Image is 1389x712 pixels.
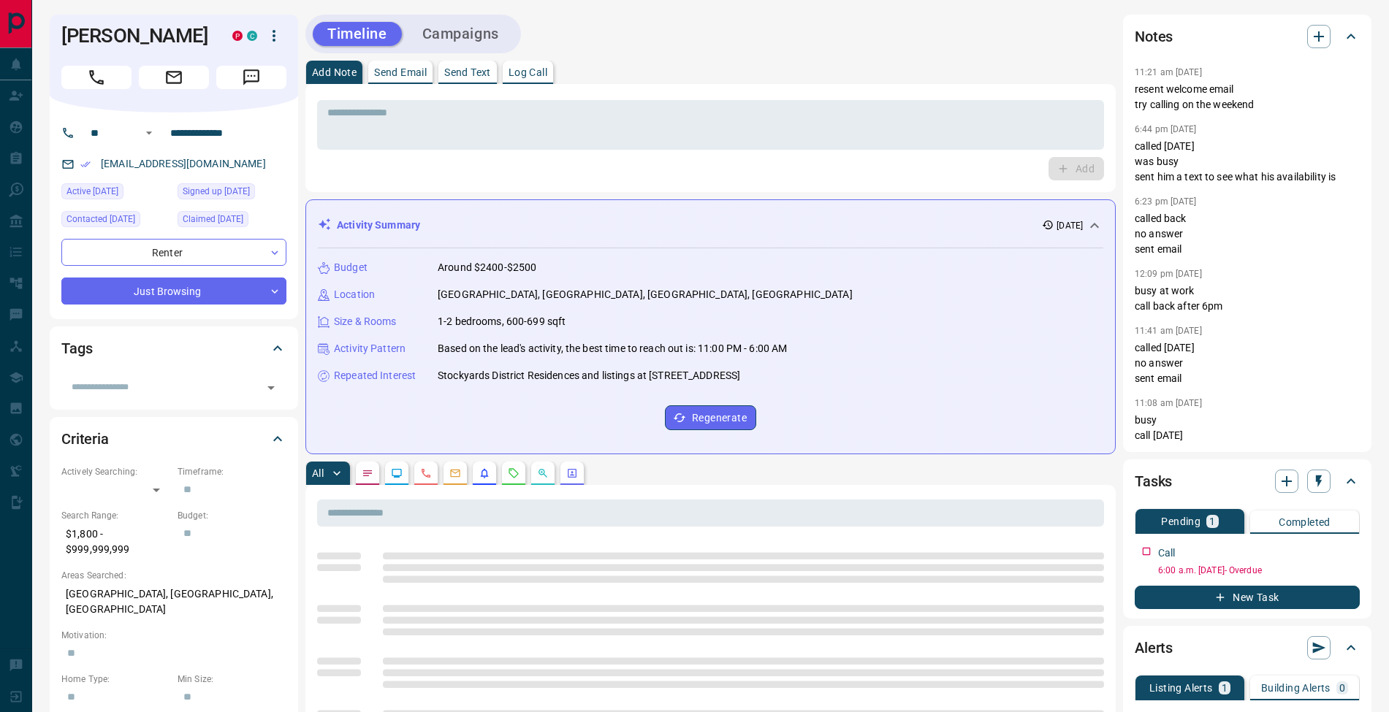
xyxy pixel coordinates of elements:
[61,331,286,366] div: Tags
[261,378,281,398] button: Open
[61,629,286,642] p: Motivation:
[61,582,286,621] p: [GEOGRAPHIC_DATA], [GEOGRAPHIC_DATA], [GEOGRAPHIC_DATA]
[61,183,170,204] div: Thu Jun 12 2025
[449,467,461,479] svg: Emails
[140,124,158,142] button: Open
[438,341,787,356] p: Based on the lead's activity, the best time to reach out is: 11:00 PM - 6:00 AM
[61,421,286,456] div: Criteria
[374,67,427,77] p: Send Email
[438,260,536,275] p: Around $2400-$2500
[438,287,853,302] p: [GEOGRAPHIC_DATA], [GEOGRAPHIC_DATA], [GEOGRAPHIC_DATA], [GEOGRAPHIC_DATA]
[232,31,243,41] div: property.ca
[1135,67,1202,77] p: 11:21 am [DATE]
[1135,25,1173,48] h2: Notes
[438,314,566,329] p: 1-2 bedrooms, 600-699 sqft
[1135,139,1360,185] p: called [DATE] was busy sent him a text to see what his availability is
[537,467,549,479] svg: Opportunities
[479,467,490,479] svg: Listing Alerts
[334,368,416,383] p: Repeated Interest
[1135,413,1360,443] p: busy call [DATE]
[61,66,132,89] span: Call
[61,337,92,360] h2: Tags
[178,509,286,522] p: Budget:
[312,67,357,77] p: Add Note
[61,427,109,451] h2: Criteria
[420,467,432,479] svg: Calls
[139,66,209,89] span: Email
[566,467,578,479] svg: Agent Actions
[1135,398,1202,408] p: 11:08 am [DATE]
[337,218,420,233] p: Activity Summary
[508,467,520,479] svg: Requests
[334,287,375,302] p: Location
[438,368,740,383] p: Stockyards District Residences and listings at [STREET_ADDRESS]
[216,66,286,89] span: Message
[362,467,373,479] svg: Notes
[178,211,286,231] div: Mon Jul 18 2022
[1135,636,1173,659] h2: Alerts
[178,183,286,204] div: Mon Jul 18 2022
[1135,586,1360,609] button: New Task
[313,22,402,46] button: Timeline
[444,67,491,77] p: Send Text
[312,468,324,478] p: All
[408,22,514,46] button: Campaigns
[61,673,170,686] p: Home Type:
[61,211,170,231] div: Tue Jul 29 2025
[1135,82,1360,112] p: resent welcome email try calling on the weekend
[183,212,243,226] span: Claimed [DATE]
[1135,211,1360,257] p: called back no answer sent email
[1135,19,1360,54] div: Notes
[178,673,286,686] p: Min Size:
[61,24,210,47] h1: [PERSON_NAME]
[1135,283,1360,314] p: busy at work call back after 6pm
[61,239,286,266] div: Renter
[183,184,250,199] span: Signed up [DATE]
[665,405,756,430] button: Regenerate
[334,260,368,275] p: Budget
[1261,683,1331,693] p: Building Alerts
[1057,219,1083,232] p: [DATE]
[101,158,266,169] a: [EMAIL_ADDRESS][DOMAIN_NAME]
[509,67,547,77] p: Log Call
[61,569,286,582] p: Areas Searched:
[1279,517,1331,527] p: Completed
[1135,124,1197,134] p: 6:44 pm [DATE]
[1209,516,1215,527] p: 1
[1135,196,1197,207] p: 6:23 pm [DATE]
[178,465,286,478] p: Timeframe:
[61,522,170,562] p: $1,800 - $999,999,999
[61,277,286,305] div: Just Browsing
[1222,683,1228,693] p: 1
[66,212,135,226] span: Contacted [DATE]
[66,184,118,199] span: Active [DATE]
[1135,470,1172,493] h2: Tasks
[1135,340,1360,386] p: called [DATE] no answer sent email
[334,314,397,329] p: Size & Rooms
[1135,326,1202,336] p: 11:41 am [DATE]
[247,31,257,41] div: condos.ca
[391,467,403,479] svg: Lead Browsing Activity
[1161,516,1200,527] p: Pending
[80,159,91,169] svg: Email Verified
[1158,564,1360,577] p: 6:00 a.m. [DATE] - Overdue
[1339,683,1345,693] p: 0
[1135,630,1360,665] div: Alerts
[1135,464,1360,499] div: Tasks
[61,465,170,478] p: Actively Searching:
[61,509,170,522] p: Search Range:
[318,212,1103,239] div: Activity Summary[DATE]
[334,341,406,356] p: Activity Pattern
[1158,546,1176,561] p: Call
[1149,683,1213,693] p: Listing Alerts
[1135,269,1202,279] p: 12:09 pm [DATE]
